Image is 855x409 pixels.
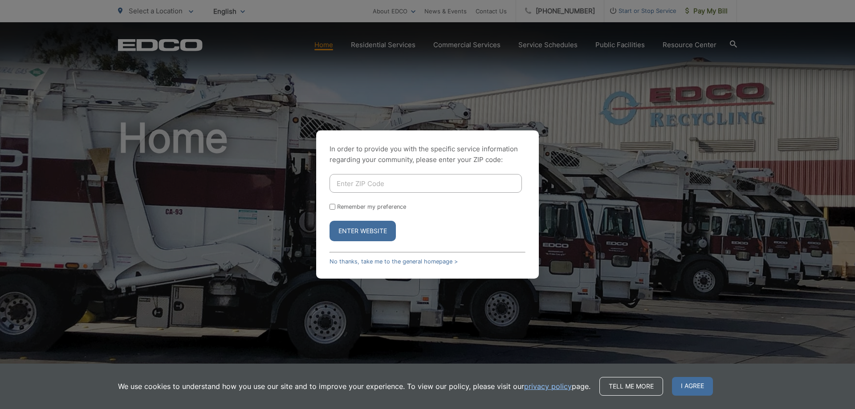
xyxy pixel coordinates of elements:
[330,144,525,165] p: In order to provide you with the specific service information regarding your community, please en...
[524,381,572,392] a: privacy policy
[118,381,590,392] p: We use cookies to understand how you use our site and to improve your experience. To view our pol...
[672,377,713,396] span: I agree
[337,203,406,210] label: Remember my preference
[330,258,458,265] a: No thanks, take me to the general homepage >
[330,174,522,193] input: Enter ZIP Code
[599,377,663,396] a: Tell me more
[330,221,396,241] button: Enter Website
